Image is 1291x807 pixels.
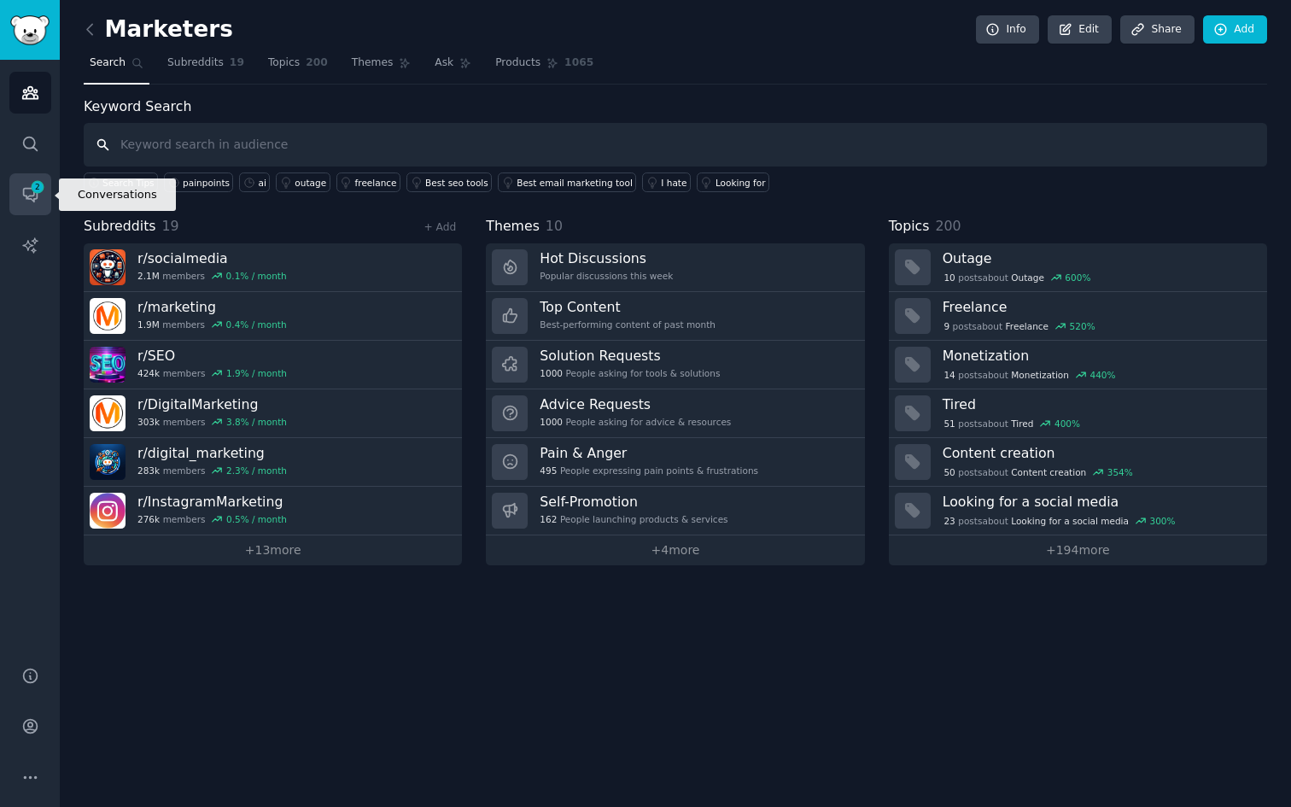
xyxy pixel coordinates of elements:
[406,173,492,192] a: Best seo tools
[90,395,126,431] img: DigitalMarketing
[239,173,270,192] a: ai
[540,395,731,413] h3: Advice Requests
[889,487,1267,535] a: Looking for a social media23postsaboutLooking for a social media300%
[226,270,287,282] div: 0.1 % / month
[226,367,287,379] div: 1.9 % / month
[137,298,287,316] h3: r/ marketing
[183,177,230,189] div: painpoints
[486,341,864,389] a: Solution Requests1000People asking for tools & solutions
[1120,15,1194,44] a: Share
[1006,320,1049,332] span: Freelance
[1048,15,1112,44] a: Edit
[167,56,224,71] span: Subreddits
[661,177,686,189] div: I hate
[137,319,160,330] span: 1.9M
[137,249,287,267] h3: r/ socialmedia
[943,320,949,332] span: 9
[425,177,488,189] div: Best seo tools
[346,50,418,85] a: Themes
[943,270,1092,285] div: post s about
[943,369,955,381] span: 14
[716,177,766,189] div: Looking for
[84,535,462,565] a: +13more
[162,218,179,234] span: 19
[137,416,287,428] div: members
[943,319,1097,334] div: post s about
[1011,515,1129,527] span: Looking for a social media
[9,173,51,215] a: 2
[137,319,287,330] div: members
[137,493,287,511] h3: r/ InstagramMarketing
[889,389,1267,438] a: Tired51postsaboutTired400%
[642,173,691,192] a: I hate
[486,243,864,292] a: Hot DiscussionsPopular discussions this week
[137,367,287,379] div: members
[268,56,300,71] span: Topics
[84,50,149,85] a: Search
[262,50,334,85] a: Topics200
[540,513,727,525] div: People launching products & services
[137,395,287,413] h3: r/ DigitalMarketing
[230,56,244,71] span: 19
[943,347,1255,365] h3: Monetization
[137,513,287,525] div: members
[486,292,864,341] a: Top ContentBest-performing content of past month
[137,465,160,477] span: 283k
[84,173,158,192] button: Search Tips
[540,465,758,477] div: People expressing pain points & frustrations
[84,98,191,114] label: Keyword Search
[1070,320,1095,332] div: 520 %
[943,493,1255,511] h3: Looking for a social media
[276,173,330,192] a: outage
[137,270,160,282] span: 2.1M
[540,319,716,330] div: Best-performing content of past month
[889,216,930,237] span: Topics
[1149,515,1175,527] div: 300 %
[889,535,1267,565] a: +194more
[1089,369,1115,381] div: 440 %
[943,395,1255,413] h3: Tired
[489,50,599,85] a: Products1065
[137,347,287,365] h3: r/ SEO
[540,513,557,525] span: 162
[943,272,955,284] span: 10
[943,466,955,478] span: 50
[429,50,477,85] a: Ask
[564,56,593,71] span: 1065
[137,444,287,462] h3: r/ digital_marketing
[84,487,462,535] a: r/InstagramMarketing276kmembers0.5% / month
[90,493,126,529] img: InstagramMarketing
[1065,272,1090,284] div: 600 %
[486,438,864,487] a: Pain & Anger495People expressing pain points & frustrations
[90,347,126,383] img: SEO
[540,367,720,379] div: People asking for tools & solutions
[540,416,563,428] span: 1000
[540,298,716,316] h3: Top Content
[84,389,462,438] a: r/DigitalMarketing303kmembers3.8% / month
[540,493,727,511] h3: Self-Promotion
[889,243,1267,292] a: Outage10postsaboutOutage600%
[935,218,961,234] span: 200
[540,347,720,365] h3: Solution Requests
[1107,466,1133,478] div: 354 %
[943,418,955,430] span: 51
[84,341,462,389] a: r/SEO424kmembers1.9% / month
[226,513,287,525] div: 0.5 % / month
[498,173,636,192] a: Best email marketing tool
[889,292,1267,341] a: Freelance9postsaboutFreelance520%
[889,341,1267,389] a: Monetization14postsaboutMonetization440%
[540,249,673,267] h3: Hot Discussions
[435,56,453,71] span: Ask
[943,367,1118,383] div: post s about
[495,56,540,71] span: Products
[540,444,758,462] h3: Pain & Anger
[540,270,673,282] div: Popular discussions this week
[226,416,287,428] div: 3.8 % / month
[517,177,633,189] div: Best email marketing tool
[1011,466,1086,478] span: Content creation
[90,298,126,334] img: marketing
[84,123,1267,167] input: Keyword search in audience
[943,444,1255,462] h3: Content creation
[486,535,864,565] a: +4more
[306,56,328,71] span: 200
